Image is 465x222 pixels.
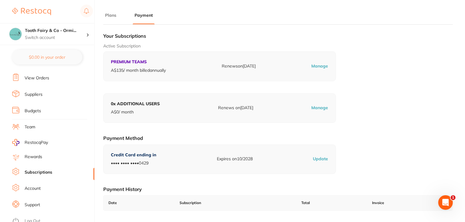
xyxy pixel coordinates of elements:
a: Account [25,186,41,192]
p: Update [313,156,328,162]
a: Rewards [25,154,42,160]
span: RestocqPay [25,140,48,146]
p: Manage [312,63,328,69]
img: RestocqPay [12,139,19,146]
img: Tooth Fairy & Co - Ormiston [9,28,22,40]
p: 0 x ADDITIONAL USERS [111,101,160,107]
p: A$ 0 / month [111,109,160,115]
a: RestocqPay [12,139,48,146]
td: Date [104,196,175,210]
p: Manage [312,105,328,111]
h1: Payment Method [103,135,453,141]
p: Expires on 10/2028 [217,156,253,162]
p: A$ 135 / month billed annually [111,68,166,74]
p: Credit Card ending in [111,152,156,158]
h1: Your Subscriptions [103,33,453,39]
p: Switch account [25,35,86,41]
td: Total [296,196,368,210]
a: Restocq Logo [12,5,51,19]
button: $0.00 in your order [12,50,82,64]
button: Payment [133,12,155,18]
h4: Tooth Fairy & Co - Ormiston [25,28,86,34]
td: Invoice [368,196,453,210]
p: Renews on [DATE] [222,63,256,69]
span: 1 [451,195,456,200]
td: Subscription [175,196,296,210]
a: Suppliers [25,92,43,98]
a: Subscriptions [25,169,52,175]
a: Team [25,124,35,130]
h1: Payment History [103,186,453,192]
a: View Orders [25,75,49,81]
a: Budgets [25,108,41,114]
a: Support [25,202,40,208]
p: Renews on [DATE] [218,105,253,111]
img: Restocq Logo [12,8,51,15]
button: Plans [103,12,118,18]
p: •••• •••• •••• 0429 [111,160,156,166]
p: Active Subscription [103,43,453,49]
p: PREMIUM TEAMS [111,59,166,65]
iframe: Intercom live chat [438,195,453,210]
